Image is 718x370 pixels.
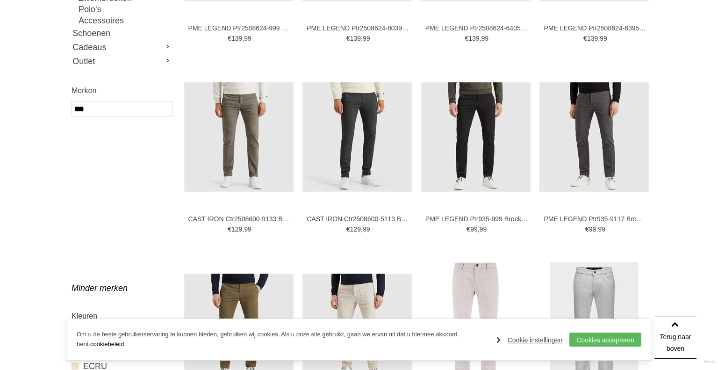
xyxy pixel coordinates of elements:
span: 99 [598,225,605,233]
span: 99 [244,225,251,233]
a: PME LEGEND Ptr2508624-6395 Broeken en Pantalons [544,24,646,32]
span: 99 [589,225,596,233]
span: € [228,35,231,42]
a: PME LEGEND Ptr935-999 Broeken en Pantalons [425,215,528,223]
img: CAST IRON Ctr2508600-5113 Broeken en Pantalons [302,82,412,192]
a: cookiebeleid [90,341,124,348]
span: 139 [587,35,598,42]
span: 129 [231,225,242,233]
a: PME LEGEND Ptr2508624-999 Broeken en Pantalons [188,24,291,32]
span: , [242,225,244,233]
a: Schoenen [72,26,172,40]
span: 99 [600,35,607,42]
span: 139 [231,35,242,42]
h2: Merken [72,85,172,96]
span: 99 [480,225,487,233]
a: PME LEGEND Ptr2508624-8039 Broeken en Pantalons [307,24,409,32]
a: PME LEGEND Ptr935-9117 Broeken en Pantalons [544,215,646,223]
span: 99 [470,225,478,233]
a: Polo's [79,4,172,15]
a: CAST IRON Ctr2508600-9133 Broeken en Pantalons [188,215,291,223]
span: , [596,225,598,233]
span: , [598,35,600,42]
span: € [346,225,350,233]
span: 99 [363,35,370,42]
a: Terug naar boven [654,317,696,359]
span: , [480,35,481,42]
span: 99 [244,35,251,42]
a: Divide [704,356,716,368]
h2: Kleuren [72,310,172,322]
span: , [242,35,244,42]
span: € [583,35,587,42]
span: € [467,225,470,233]
p: Om u de beste gebruikerservaring te kunnen bieden, gebruiken wij cookies. Als u onze site gebruik... [77,330,487,349]
a: Accessoires [79,15,172,26]
a: Outlet [72,54,172,68]
span: 99 [481,35,489,42]
span: , [478,225,480,233]
span: 139 [468,35,479,42]
a: Cadeaus [72,40,172,54]
img: PME LEGEND Ptr935-9117 Broeken en Pantalons [539,82,649,192]
img: PME LEGEND Ptr935-999 Broeken en Pantalons [421,82,531,192]
a: PME LEGEND Ptr2508624-6405 Broeken en Pantalons [425,24,528,32]
span: € [465,35,468,42]
span: 129 [350,225,361,233]
a: Cookie instellingen [496,333,563,347]
img: CAST IRON Ctr2508600-9133 Broeken en Pantalons [184,82,294,192]
a: CAST IRON Ctr2508600-5113 Broeken en Pantalons [307,215,409,223]
a: Cookies accepteren [569,333,641,347]
span: € [585,225,589,233]
span: 99 [363,225,370,233]
span: € [346,35,350,42]
span: € [228,225,231,233]
span: , [361,35,363,42]
span: 139 [350,35,361,42]
a: Minder merken [72,283,172,294]
span: , [361,225,363,233]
